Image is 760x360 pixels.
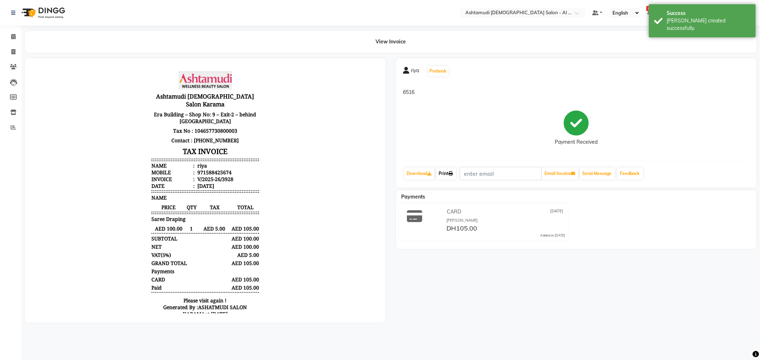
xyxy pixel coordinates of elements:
[428,66,449,76] button: Prebook
[119,138,154,145] span: PRICE
[119,178,130,185] div: NET
[151,238,215,252] span: ASHATMUDI SALON KARAMA
[667,17,750,32] div: Bill created successfully.
[119,44,227,60] p: Era Building – Shop No: 9 – Exit-2 – behind [GEOGRAPHIC_DATA]
[200,138,227,145] span: TOTAL
[161,117,162,124] span: :
[402,194,425,200] span: Payments
[119,238,227,252] div: Generated By : at [DATE]
[667,10,750,17] div: Success
[119,129,135,136] span: NAME
[460,167,542,180] input: enter email
[130,186,137,193] span: 5%
[119,150,154,157] span: Saree Draping
[542,168,578,180] button: Email Invoice
[199,219,227,226] div: AED 105.00
[411,67,419,77] span: riya
[119,117,162,124] div: Date
[447,224,477,234] span: DH105.00
[550,208,563,216] span: [DATE]
[199,186,227,193] div: AED 5.00
[154,160,165,166] span: 1
[646,6,654,11] span: 114
[18,3,67,23] img: logo
[119,160,154,166] span: AED 100.00
[119,194,155,201] div: GRAND TOTAL
[119,110,162,117] div: Invoice
[119,232,227,238] p: Please visit again !
[403,89,750,96] p: 6516
[647,10,651,16] a: 114
[580,168,615,180] button: Send Message
[119,186,139,193] div: ( )
[165,160,200,166] span: AED 5.00
[154,138,165,145] span: QTY
[161,97,162,104] span: :
[161,104,162,110] span: :
[119,170,145,176] div: SUBTOTAL
[119,202,142,209] div: Payments
[165,138,200,145] span: TAX
[447,217,565,223] div: [PERSON_NAME]
[199,170,227,176] div: AED 100.00
[119,60,227,70] p: Tax No : 104657730800003
[119,97,162,104] div: Name
[436,168,456,180] a: Print
[164,110,201,117] div: V/2025-26/3928
[119,211,133,217] span: CARD
[119,219,130,226] div: Paid
[119,80,227,92] h3: TAX INVOICE
[555,139,598,146] div: Payment Received
[199,178,227,185] div: AED 100.00
[200,160,227,166] span: AED 105.00
[119,70,227,80] p: Contact : [PHONE_NUMBER]
[617,168,643,180] a: Feedback
[119,26,227,44] h3: Ashtamudi [DEMOGRAPHIC_DATA] Salon Karama
[119,104,162,110] div: Mobile
[161,110,162,117] span: :
[164,104,200,110] div: 971588425674
[404,168,435,180] a: Download
[540,233,565,238] div: Added on [DATE]
[199,194,227,201] div: AED 105.00
[199,211,227,217] div: AED 105.00
[146,6,200,24] img: file_1722346937538.jpeg
[164,117,182,124] div: [DATE]
[447,208,461,216] span: CARD
[25,31,756,53] div: View Invoice
[164,97,175,104] div: riya
[119,186,129,193] span: VAT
